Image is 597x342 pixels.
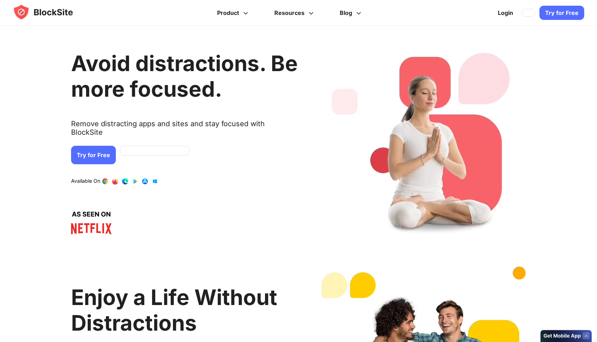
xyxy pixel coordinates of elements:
[71,146,116,164] a: Try for Free
[71,284,298,336] h2: Enjoy a Life Without Distractions
[71,50,298,102] h1: Avoid distractions. Be more focused.
[71,178,100,185] text: Available On
[494,4,517,21] a: Login
[539,6,584,20] a: Try for Free
[71,119,298,142] text: Remove distracting apps and sites and stay focused with BlockSite
[13,4,87,21] img: blocksite-icon.5d769676.svg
